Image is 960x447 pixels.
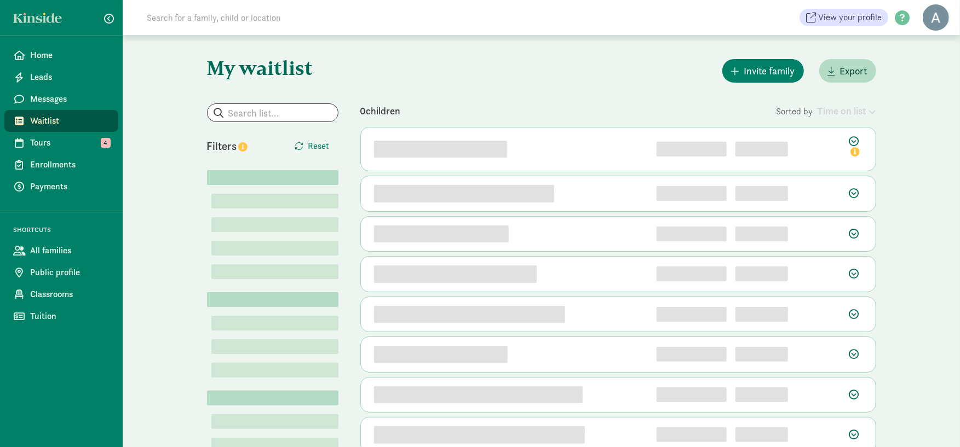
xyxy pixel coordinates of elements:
[657,186,727,201] div: 2
[211,217,216,230] label: Lorem (1)
[657,227,727,241] div: 3
[30,49,110,62] span: Home
[208,104,338,121] input: Search list...
[207,170,338,185] div: Lorem
[211,339,216,352] label: Lorem (1)
[207,138,273,154] div: Filters
[30,71,110,84] span: Leads
[722,59,804,83] button: Invite family
[374,141,507,158] div: 96x4swsaohrorn undefined
[4,110,118,132] a: Waitlist
[30,288,110,301] span: Classrooms
[211,241,216,254] label: Lorem (1)
[4,240,118,262] a: All families
[207,391,338,405] div: Lorem
[207,57,338,79] h1: My waitlist
[818,103,876,118] div: Time on list
[211,363,216,376] label: Lorem (1)
[4,132,118,154] a: Tours 4
[211,316,216,329] label: Lorem (1)
[819,59,876,83] button: Export
[657,427,727,442] div: 8
[735,142,788,156] div: [object Object]
[30,310,110,323] span: Tuition
[374,185,554,202] div: 66d9384ms6kgk8g9x73i2l undefined
[818,11,882,24] span: View your profile
[374,225,509,243] div: 6nphm54vhzfgvp undefined
[207,292,338,307] div: Lorem
[4,262,118,283] a: Public profile
[30,158,110,171] span: Enrollments
[374,306,565,323] div: r2mlvdc5e7n6mj0hgxcjmmni undefined
[211,264,216,277] label: Lorem (1)
[735,186,788,201] div: [object Object]
[735,387,788,402] div: [object Object]
[4,305,118,327] a: Tuition
[657,387,727,402] div: 7
[735,227,788,241] div: [object Object]
[286,135,338,157] button: Reset
[777,103,876,118] div: Sorted by
[4,66,118,88] a: Leads
[735,347,788,362] div: [object Object]
[735,427,788,442] div: [object Object]
[657,266,727,281] div: 4
[374,386,583,404] div: e7kl3u1wj9hm2kcf8ykf37at73xm undefined
[101,138,111,148] span: 4
[308,140,330,153] span: Reset
[4,283,118,305] a: Classrooms
[30,266,110,279] span: Public profile
[744,63,795,78] span: Invite family
[140,7,447,28] input: Search for a family, child or location
[4,44,118,66] a: Home
[657,347,727,362] div: 6
[735,307,788,322] div: [object Object]
[211,414,216,427] label: Lorem (1)
[840,63,867,78] span: Export
[657,142,727,156] div: 1
[657,307,727,322] div: 5
[905,394,960,447] iframe: Chat Widget
[735,266,788,281] div: [object Object]
[4,88,118,110] a: Messages
[4,176,118,198] a: Payments
[30,180,110,193] span: Payments
[4,154,118,176] a: Enrollments
[374,265,537,283] div: p61l698mhplcrl482pav undefined
[30,92,110,106] span: Messages
[30,114,110,127] span: Waitlist
[360,103,777,118] div: 0 children
[374,426,585,444] div: i86t66kxmqv0eca0fdze0of5vrcld undefined
[30,136,110,149] span: Tours
[800,9,888,26] a: View your profile
[211,194,216,207] label: Lorem (1)
[374,346,508,363] div: dgd4ywjfs43r3bf undefined
[30,244,110,257] span: All families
